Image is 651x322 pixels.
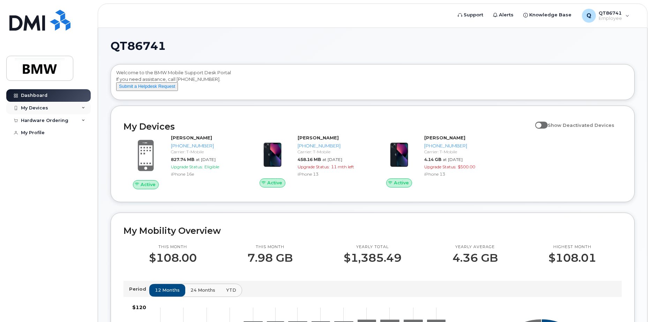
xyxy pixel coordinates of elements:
span: 11 mth left [331,164,354,169]
strong: [PERSON_NAME] [298,135,339,140]
a: Active[PERSON_NAME][PHONE_NUMBER]Carrier: T-Mobile827.74 MBat [DATE]Upgrade Status:EligibleiPhone... [124,135,242,189]
div: iPhone 16e [171,171,239,177]
span: at [DATE] [322,157,342,162]
p: Yearly total [344,244,402,250]
p: This month [149,244,197,250]
h2: My Mobility Overview [124,225,622,236]
p: Highest month [548,244,596,250]
span: 4.14 GB [424,157,441,162]
div: iPhone 13 [424,171,492,177]
span: 458.16 MB [298,157,321,162]
div: Carrier: T-Mobile [424,149,492,155]
p: Yearly average [452,244,498,250]
span: Eligible [204,164,219,169]
span: Active [394,179,409,186]
a: Active[PERSON_NAME][PHONE_NUMBER]Carrier: T-Mobile458.16 MBat [DATE]Upgrade Status:11 mth leftiPh... [250,135,368,187]
a: Active[PERSON_NAME][PHONE_NUMBER]Carrier: T-Mobile4.14 GBat [DATE]Upgrade Status:$500.00iPhone 13 [377,135,495,187]
span: Show Deactivated Devices [548,122,614,128]
input: Show Deactivated Devices [535,118,541,124]
p: 4.36 GB [452,252,498,264]
span: $500.00 [458,164,475,169]
a: Submit a Helpdesk Request [116,83,178,89]
p: $1,385.49 [344,252,402,264]
span: at [DATE] [443,157,463,162]
strong: [PERSON_NAME] [171,135,212,140]
span: YTD [226,287,236,293]
div: [PHONE_NUMBER] [171,143,239,149]
iframe: Messenger Launcher [621,292,646,317]
p: $108.01 [548,252,596,264]
p: Period [129,286,149,292]
span: at [DATE] [196,157,216,162]
img: image20231002-3703462-1ig824h.jpeg [256,138,289,171]
tspan: $120 [132,304,146,310]
img: image20231002-3703462-1ig824h.jpeg [382,138,416,171]
div: Carrier: T-Mobile [298,149,366,155]
span: Upgrade Status: [171,164,203,169]
strong: [PERSON_NAME] [424,135,465,140]
div: Carrier: T-Mobile [171,149,239,155]
button: Submit a Helpdesk Request [116,82,178,91]
span: Upgrade Status: [424,164,456,169]
span: QT86741 [111,41,166,51]
div: [PHONE_NUMBER] [424,143,492,149]
span: Active [267,179,282,186]
span: Active [141,181,156,188]
p: $108.00 [149,252,197,264]
div: iPhone 13 [298,171,366,177]
p: 7.98 GB [247,252,293,264]
span: 24 months [190,287,215,293]
div: [PHONE_NUMBER] [298,143,366,149]
p: This month [247,244,293,250]
span: Upgrade Status: [298,164,330,169]
div: Welcome to the BMW Mobile Support Desk Portal If you need assistance, call [PHONE_NUMBER]. [116,69,629,97]
h2: My Devices [124,121,532,132]
span: 827.74 MB [171,157,194,162]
